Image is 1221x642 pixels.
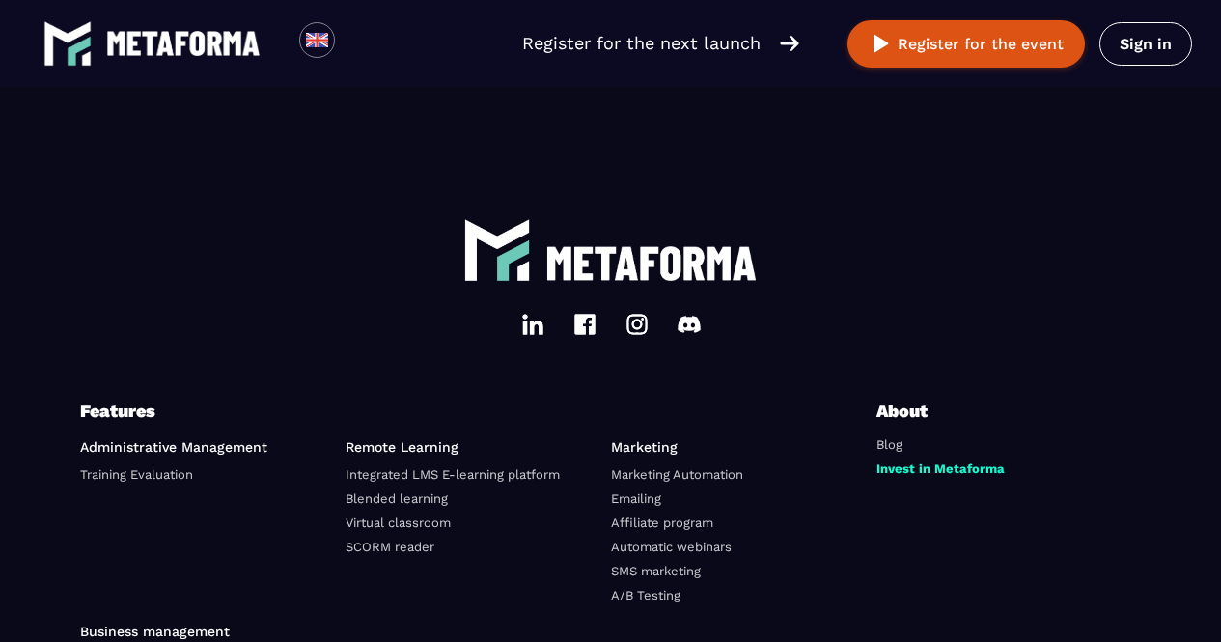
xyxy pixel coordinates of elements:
img: discord [678,313,701,336]
img: logo [106,31,261,56]
img: logo [545,246,758,281]
p: Business management [80,624,464,639]
img: logo [463,216,531,284]
p: Features [80,398,876,425]
a: Training Evaluation [80,467,193,482]
img: play [869,32,893,56]
button: Register for the event [847,20,1085,68]
a: Marketing Automation [611,467,743,482]
input: Search for option [351,32,366,55]
a: Integrated LMS E-learning platform [346,467,560,482]
a: Blog [876,437,902,452]
a: Invest in Metaforma [876,461,1005,476]
p: Marketing [611,439,862,455]
a: Affiliate program [611,516,713,530]
img: arrow-right [780,33,799,54]
img: instagram [625,313,649,336]
img: en [305,28,329,52]
img: linkedin [521,313,544,336]
p: Administrative Management [80,439,331,455]
div: Search for option [335,22,382,65]
a: SCORM reader [346,540,434,554]
img: logo [43,19,92,68]
p: Remote Learning [346,439,597,455]
a: Emailing [611,491,661,506]
a: Sign in [1099,22,1192,66]
p: Register for the next launch [522,30,761,57]
a: Automatic webinars [611,540,732,554]
p: About [876,398,1019,425]
a: SMS marketing [611,564,701,578]
a: A/B Testing [611,588,680,602]
img: facebook [573,313,597,336]
a: Blended learning [346,491,448,506]
a: Virtual classroom [346,516,451,530]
